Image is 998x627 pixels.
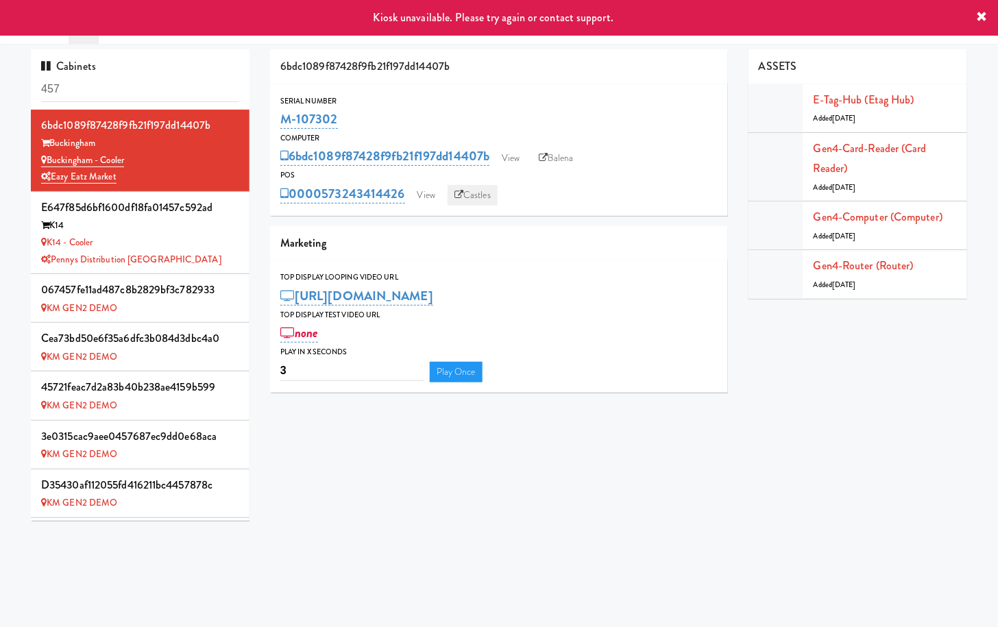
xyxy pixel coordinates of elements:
[41,115,239,136] div: 6bdc1089f87428f9fb21f197dd14407b
[41,496,117,509] a: KM GEN2 DEMO
[814,182,856,193] span: Added
[31,371,249,420] li: 45721feac7d2a83b40b238ae4159b599 KM GEN2 DEMO
[280,132,718,145] div: Computer
[280,271,718,284] div: Top Display Looping Video Url
[280,235,326,251] span: Marketing
[41,399,117,412] a: KM GEN2 DEMO
[814,113,856,123] span: Added
[41,447,117,460] a: KM GEN2 DEMO
[41,253,221,266] a: Pennys Distribution [GEOGRAPHIC_DATA]
[374,10,614,25] span: Kiosk unavailable. Please try again or contact support.
[41,170,117,184] a: Eazy Eatz Market
[270,49,728,84] div: 6bdc1089f87428f9fb21f197dd14407b
[448,185,498,206] a: Castles
[430,362,483,382] a: Play Once
[41,302,117,315] a: KM GEN2 DEMO
[814,209,942,225] a: Gen4-computer (Computer)
[31,518,249,600] li: bd0cfeae5245ed7bbf286457147ed0a7Spectrum Advanced Aesthetics Spectrum CoolerZenShelf
[31,421,249,469] li: 3e0315cac9aee0457687ec9dd0e68aca KM GEN2 DEMO
[814,280,856,290] span: Added
[31,469,249,518] li: d35430af112055fd416211bc4457878c KM GEN2 DEMO
[31,323,249,371] li: cea73bd50e6f35a6dfc3b084d3dbc4a0 KM GEN2 DEMO
[280,323,318,343] a: none
[31,110,249,192] li: 6bdc1089f87428f9fb21f197dd14407bBuckingham Buckingham - CoolerEazy Eatz Market
[41,236,93,249] a: K14 - Cooler
[41,377,239,397] div: 45721feac7d2a83b40b238ae4159b599
[280,308,718,322] div: Top Display Test Video Url
[533,148,581,169] a: Balena
[41,77,239,102] input: Search cabinets
[41,153,124,167] a: Buckingham - Cooler
[833,280,857,290] span: [DATE]
[280,286,433,306] a: [URL][DOMAIN_NAME]
[41,328,239,349] div: cea73bd50e6f35a6dfc3b084d3dbc4a0
[280,95,718,108] div: Serial Number
[814,140,927,177] a: Gen4-card-reader (Card Reader)
[833,113,857,123] span: [DATE]
[814,92,914,108] a: E-tag-hub (Etag Hub)
[814,231,856,241] span: Added
[495,148,526,169] a: View
[41,58,96,74] span: Cabinets
[833,231,857,241] span: [DATE]
[41,135,239,152] div: Buckingham
[41,426,239,447] div: 3e0315cac9aee0457687ec9dd0e68aca
[280,110,338,129] a: M-107302
[280,184,405,204] a: 0000573243414426
[814,258,914,273] a: Gen4-router (Router)
[833,182,857,193] span: [DATE]
[280,345,718,359] div: Play in X seconds
[41,217,239,234] div: K14
[31,274,249,323] li: 067457fe11ad487c8b2829bf3c782933 KM GEN2 DEMO
[411,185,442,206] a: View
[759,58,797,74] span: ASSETS
[31,192,249,274] li: e647f85d6bf1600df18fa01457c592adK14 K14 - CoolerPennys Distribution [GEOGRAPHIC_DATA]
[280,147,489,166] a: 6bdc1089f87428f9fb21f197dd14407b
[41,350,117,363] a: KM GEN2 DEMO
[41,280,239,300] div: 067457fe11ad487c8b2829bf3c782933
[41,475,239,495] div: d35430af112055fd416211bc4457878c
[280,169,718,182] div: POS
[41,197,239,218] div: e647f85d6bf1600df18fa01457c592ad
